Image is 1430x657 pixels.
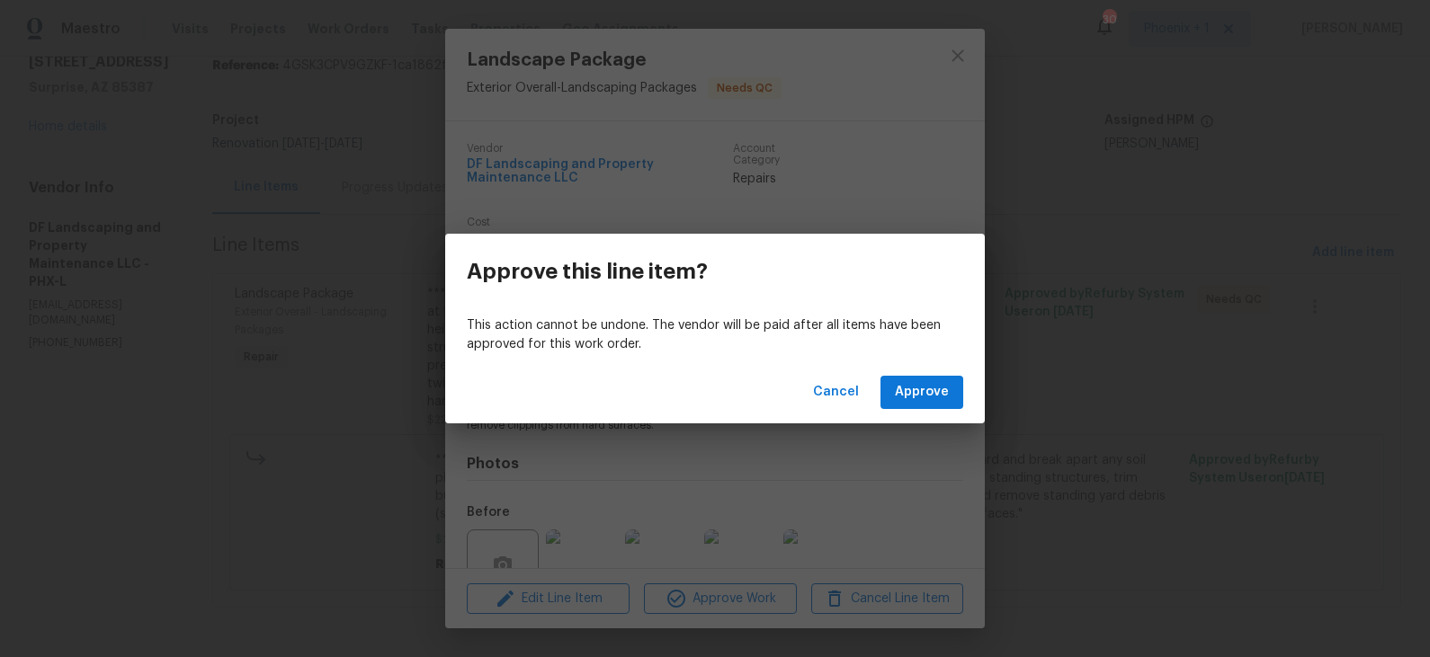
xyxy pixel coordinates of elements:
button: Approve [880,376,963,409]
span: Cancel [813,381,859,404]
button: Cancel [806,376,866,409]
span: Approve [895,381,949,404]
h3: Approve this line item? [467,259,708,284]
p: This action cannot be undone. The vendor will be paid after all items have been approved for this... [467,316,963,354]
